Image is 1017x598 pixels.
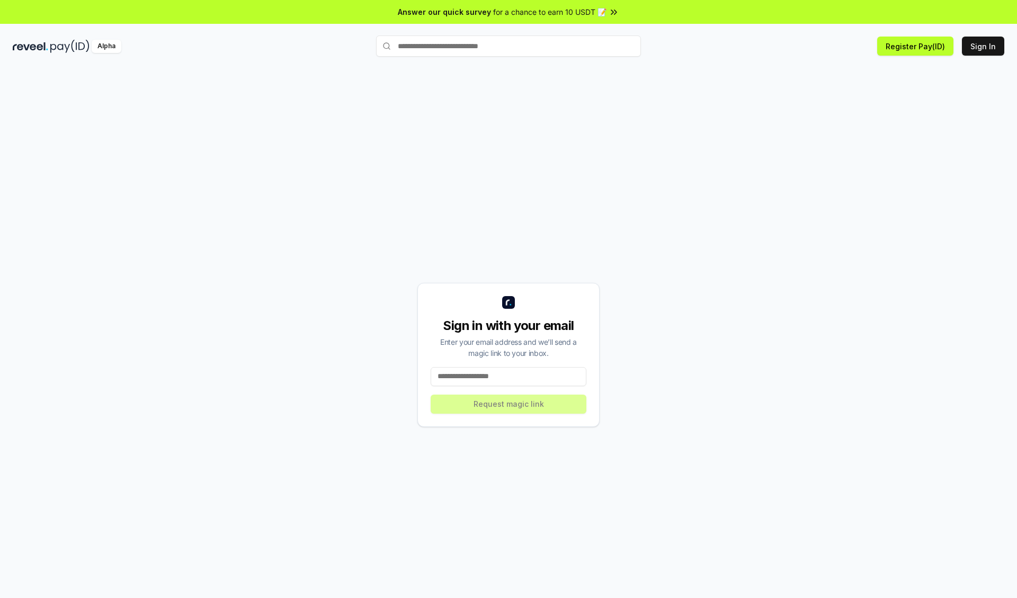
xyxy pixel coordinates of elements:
span: Answer our quick survey [398,6,491,17]
div: Alpha [92,40,121,53]
div: Enter your email address and we’ll send a magic link to your inbox. [431,336,586,359]
img: logo_small [502,296,515,309]
button: Sign In [962,37,1004,56]
img: pay_id [50,40,90,53]
img: reveel_dark [13,40,48,53]
div: Sign in with your email [431,317,586,334]
span: for a chance to earn 10 USDT 📝 [493,6,606,17]
button: Register Pay(ID) [877,37,953,56]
